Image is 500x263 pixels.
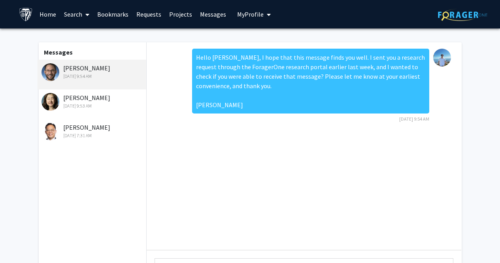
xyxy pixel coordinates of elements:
a: Search [60,0,93,28]
img: Jeffrey Tornheim [42,63,59,81]
a: Bookmarks [93,0,132,28]
span: My Profile [237,10,264,18]
img: Johns Hopkins University Logo [19,8,33,21]
div: [DATE] 9:54 AM [42,73,145,80]
div: [PERSON_NAME] [42,123,145,139]
img: ForagerOne Logo [438,9,487,21]
img: Nicolas Erico Escudero [433,49,451,66]
a: Projects [165,0,196,28]
img: Sijung Yun [42,123,59,140]
div: Hello [PERSON_NAME], I hope that this message finds you well. I sent you a research request throu... [192,49,429,114]
div: [DATE] 7:31 AM [42,132,145,139]
div: [PERSON_NAME] [42,63,145,80]
span: [DATE] 9:54 AM [399,116,429,122]
a: Home [36,0,60,28]
a: Requests [132,0,165,28]
img: Jean Kim [42,93,59,111]
a: Messages [196,0,230,28]
div: [DATE] 9:53 AM [42,102,145,110]
div: [PERSON_NAME] [42,93,145,110]
iframe: Chat [6,227,34,257]
b: Messages [44,48,73,56]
